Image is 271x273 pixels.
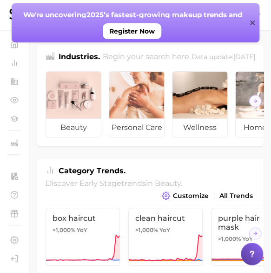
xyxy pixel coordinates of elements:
span: YoY [159,226,170,234]
span: >1,000% [53,226,75,233]
a: personal care [109,71,165,137]
button: Scroll Right [249,95,261,107]
a: wellness [172,71,228,137]
img: SPATE [9,8,59,20]
button: Customize [159,189,211,202]
span: beauty [155,179,181,188]
span: YoY [242,235,253,243]
span: Category Trends . [59,166,126,175]
a: Log out. Currently logged in with e-mail lauren.richards@symrise.com. [7,252,21,266]
span: >1,000% [135,226,158,233]
span: personal care [109,118,164,137]
h1: Industries. [59,51,100,64]
button: Scroll Right [249,227,261,239]
h2: Begin your search here. [103,51,191,64]
span: wellness [172,118,227,137]
span: All Trends [219,192,253,200]
span: Discover Early Stage trends in . [46,179,182,188]
span: box haircut [53,214,113,223]
a: All Trends [217,190,255,202]
span: clean haircut [135,214,196,223]
div: Data update: [DATE] [192,51,255,64]
span: Customize [173,192,209,200]
a: box haircut>1,000% YoY [46,208,120,266]
a: clean haircut>1,000% YoY [128,208,203,266]
span: YoY [77,226,87,234]
a: beauty [46,71,101,137]
span: >1,000% [218,235,241,242]
span: beauty [46,118,101,137]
